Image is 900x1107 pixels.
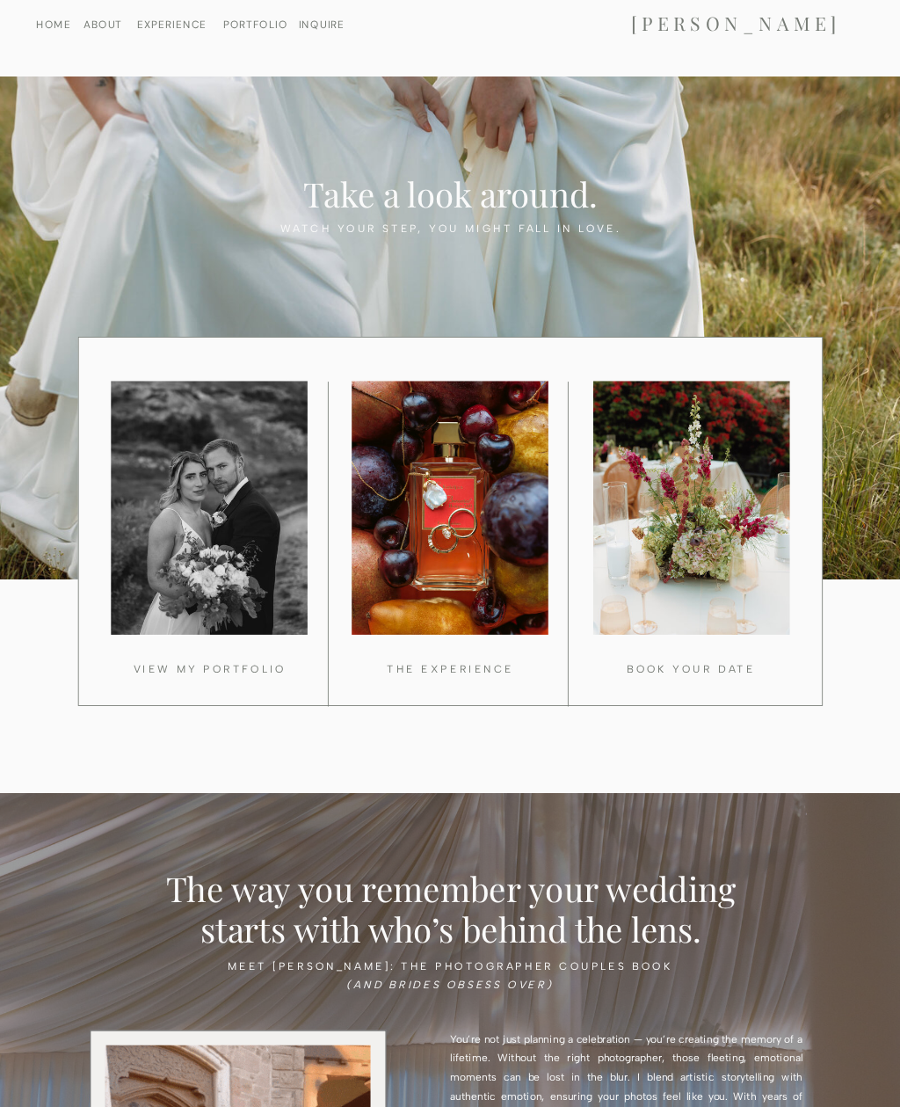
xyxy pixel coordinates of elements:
[294,19,350,29] a: INQUIRE
[265,220,635,234] h3: WATCH YOUR STEP, YOU MIGHT FALL IN LOVE.
[98,659,322,674] a: VIEW MY PORTFOLIO
[15,19,92,29] a: HOME
[338,659,562,674] a: THE EXPERIENCE
[214,957,686,980] h3: MEET [PERSON_NAME]: THE PHOTOGRAPHER COUPLES BOOK
[217,19,294,29] a: PORTFOLIO
[134,19,211,29] a: EXPERIENCE
[579,659,803,674] a: BOOK YOUR DATE
[124,868,778,958] h2: The way you remember your wedding starts with who’s behind the lens.
[64,19,142,29] a: ABOUT
[212,174,687,221] h2: Take a look around.
[346,979,554,992] i: (AND BRIDES OBSESS OVER)
[585,12,887,37] a: [PERSON_NAME]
